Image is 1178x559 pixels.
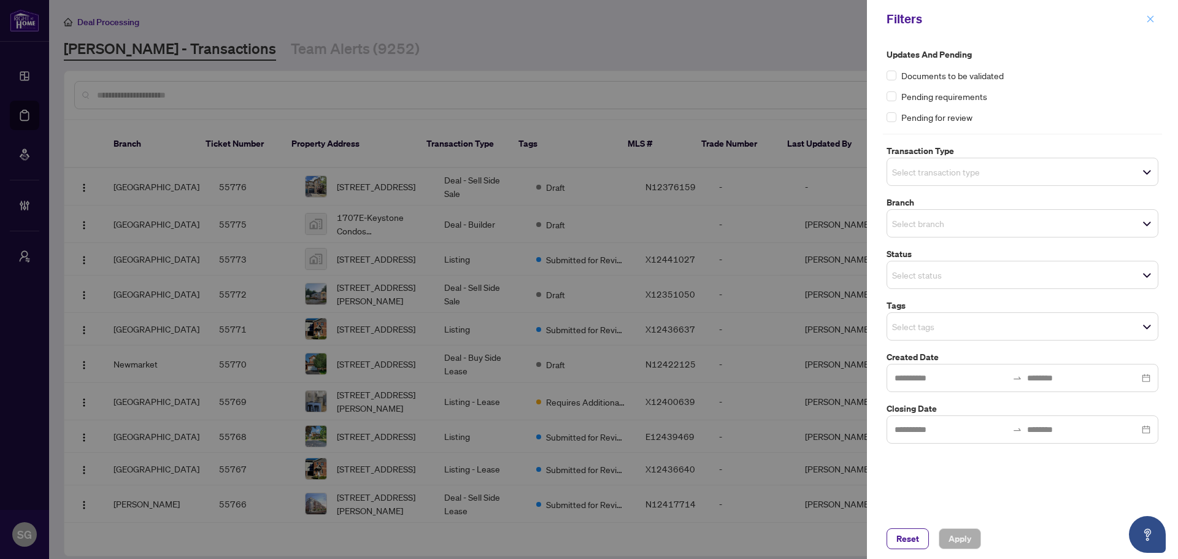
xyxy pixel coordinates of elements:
span: Reset [896,529,919,549]
span: Pending for review [901,110,972,124]
label: Tags [887,299,1158,312]
div: Filters [887,10,1142,28]
span: swap-right [1012,373,1022,383]
button: Apply [939,528,981,549]
span: close [1146,15,1155,23]
button: Open asap [1129,516,1166,553]
span: Documents to be validated [901,69,1004,82]
label: Created Date [887,350,1158,364]
span: to [1012,425,1022,434]
label: Status [887,247,1158,261]
button: Reset [887,528,929,549]
label: Transaction Type [887,144,1158,158]
span: to [1012,373,1022,383]
label: Updates and Pending [887,48,1158,61]
span: Pending requirements [901,90,987,103]
span: swap-right [1012,425,1022,434]
label: Branch [887,196,1158,209]
label: Closing Date [887,402,1158,415]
